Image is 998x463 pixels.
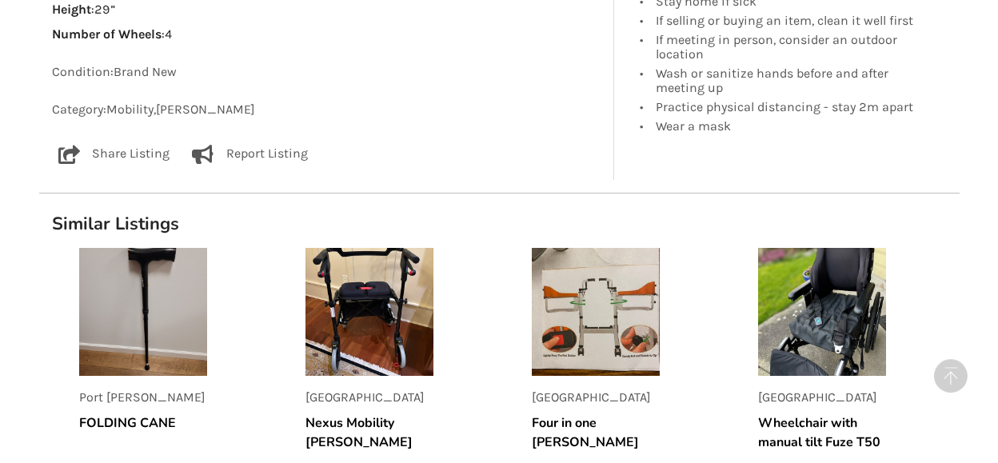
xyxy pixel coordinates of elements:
[758,413,886,452] h5: Wheelchair with manual tilt Fuze T50
[79,413,207,452] h5: FOLDING CANE
[52,2,91,17] strong: Height
[79,248,207,376] img: listing
[305,413,433,452] h5: Nexus Mobility [PERSON_NAME]
[656,30,926,64] div: If meeting in person, consider an outdoor location
[305,389,433,407] p: [GEOGRAPHIC_DATA]
[52,26,601,44] p: : 4
[52,63,601,82] p: Condition: Brand New
[305,248,433,376] img: listing
[656,117,926,134] div: Wear a mask
[79,389,207,407] p: Port [PERSON_NAME]
[656,98,926,117] div: Practice physical distancing - stay 2m apart
[532,389,660,407] p: [GEOGRAPHIC_DATA]
[532,413,660,452] h5: Four in one [PERSON_NAME]
[758,248,886,376] img: listing
[39,213,960,235] h1: Similar Listings
[226,145,308,164] p: Report Listing
[656,11,926,30] div: If selling or buying an item, clean it well first
[532,248,660,376] img: listing
[92,145,170,164] p: Share Listing
[656,64,926,98] div: Wash or sanitize hands before and after meeting up
[52,26,162,42] strong: Number of Wheels
[52,101,601,119] p: Category: Mobility , [PERSON_NAME]
[52,1,601,19] p: : 29”
[758,389,886,407] p: [GEOGRAPHIC_DATA]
